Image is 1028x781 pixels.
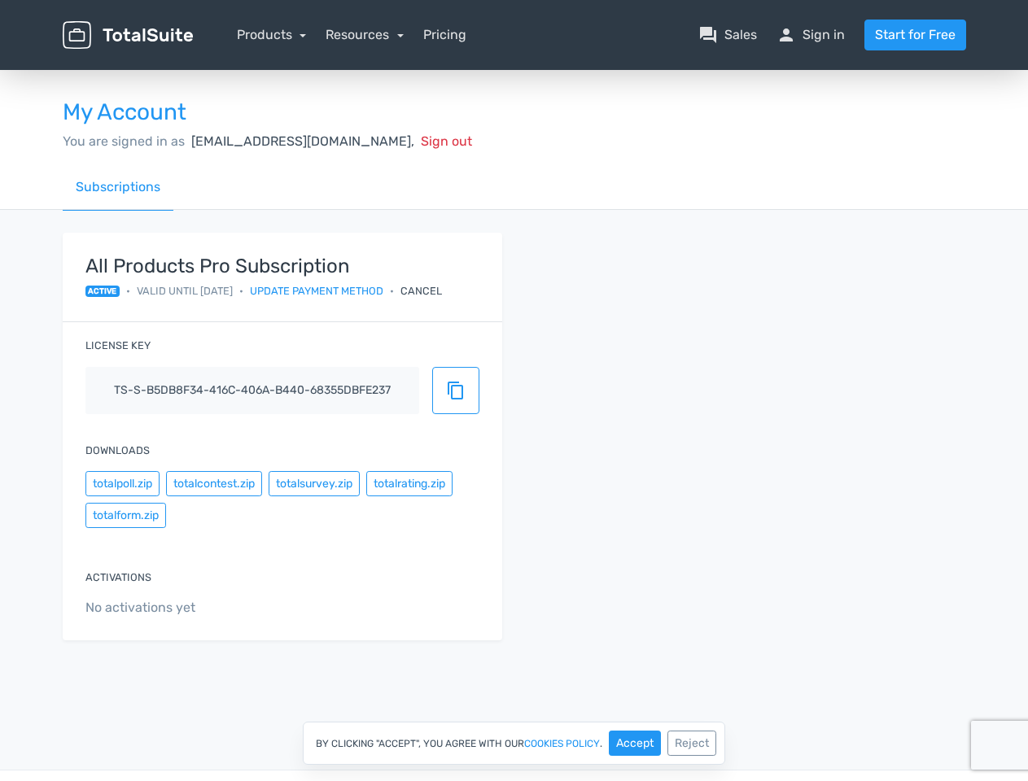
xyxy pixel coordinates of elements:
[776,25,796,45] span: person
[63,164,173,211] a: Subscriptions
[85,338,151,353] label: License key
[609,731,661,756] button: Accept
[237,27,307,42] a: Products
[303,722,725,765] div: By clicking "Accept", you agree with our .
[446,381,466,400] span: content_copy
[85,503,166,528] button: totalform.zip
[239,283,243,299] span: •
[137,283,233,299] span: Valid until [DATE]
[423,25,466,45] a: Pricing
[85,598,479,617] span: No activations yet
[366,471,453,496] button: totalrating.zip
[269,471,360,496] button: totalsurvey.zip
[63,100,966,125] h3: My Account
[698,25,757,45] a: question_answerSales
[126,283,130,299] span: •
[191,133,414,149] span: [EMAIL_ADDRESS][DOMAIN_NAME],
[864,20,966,50] a: Start for Free
[432,367,479,414] button: content_copy
[698,25,718,45] span: question_answer
[85,569,151,585] label: Activations
[85,471,160,496] button: totalpoll.zip
[326,27,404,42] a: Resources
[63,21,193,50] img: TotalSuite for WordPress
[85,286,120,297] span: active
[421,133,472,149] span: Sign out
[63,133,185,149] span: You are signed in as
[390,283,394,299] span: •
[400,283,442,299] div: Cancel
[776,25,845,45] a: personSign in
[85,255,443,277] strong: All Products Pro Subscription
[85,443,150,458] label: Downloads
[166,471,262,496] button: totalcontest.zip
[667,731,716,756] button: Reject
[524,739,600,748] a: cookies policy
[250,283,383,299] a: Update payment method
